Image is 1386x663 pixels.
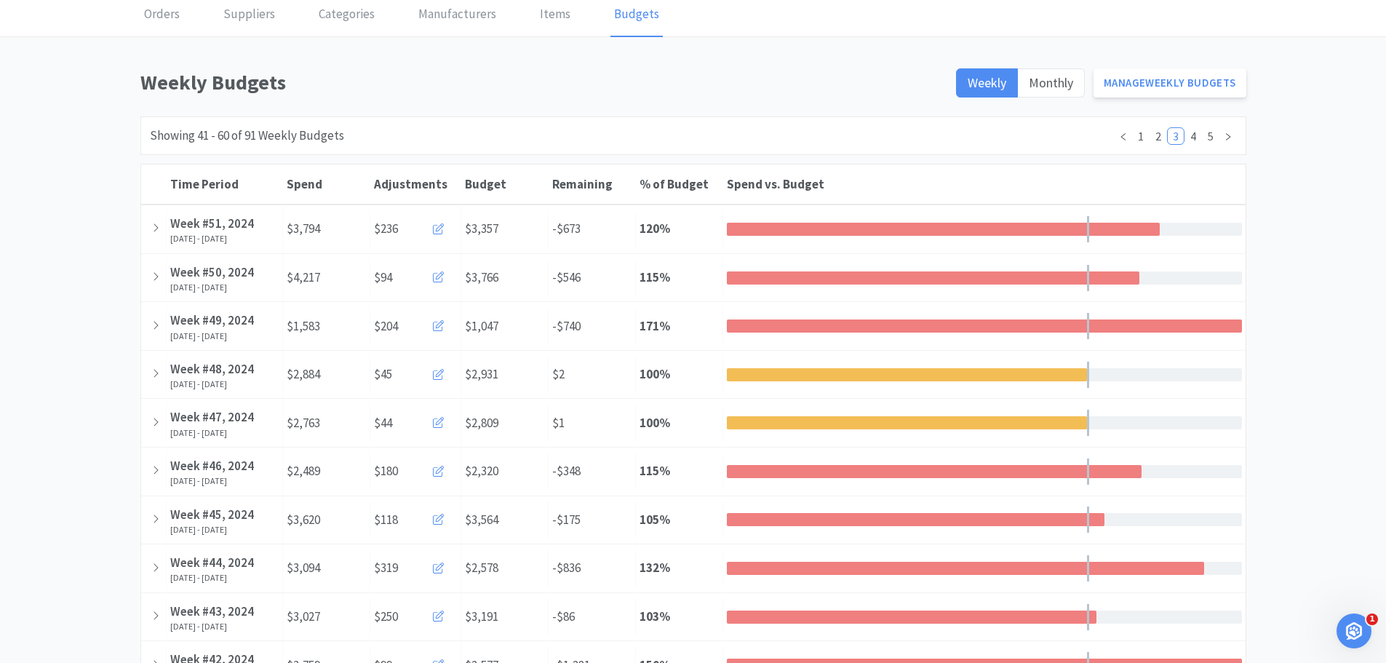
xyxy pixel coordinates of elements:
div: [DATE] - [DATE] [170,379,279,389]
a: 1 [1133,128,1149,144]
span: -$86 [552,608,575,624]
div: Week #45, 2024 [170,505,279,525]
span: $3,620 [287,510,320,530]
div: Spend [287,176,367,192]
div: [DATE] - [DATE] [170,476,279,486]
iframe: Intercom live chat [1337,614,1371,648]
li: 4 [1184,127,1202,145]
a: ManageWeekly Budgets [1094,68,1246,98]
span: $2,884 [287,365,320,384]
div: Remaining [552,176,632,192]
i: icon: left [1119,132,1128,141]
li: 5 [1202,127,1219,145]
span: $2,931 [465,366,498,382]
span: $4,217 [287,268,320,287]
strong: 100 % [640,415,670,431]
div: Week #44, 2024 [170,553,279,573]
span: $1,047 [465,318,498,334]
span: $3,564 [465,512,498,528]
div: [DATE] - [DATE] [170,282,279,293]
i: icon: right [1224,132,1232,141]
li: 1 [1132,127,1150,145]
div: Week #47, 2024 [170,408,279,427]
span: $2,489 [287,461,320,481]
span: $3,191 [465,608,498,624]
div: % of Budget [640,176,720,192]
span: $3,357 [465,221,498,237]
span: $1,583 [287,317,320,336]
div: Week #46, 2024 [170,456,279,476]
span: $44 [374,413,392,433]
span: Weekly [968,74,1006,91]
div: [DATE] - [DATE] [170,234,279,244]
span: $2,763 [287,413,320,433]
div: Week #49, 2024 [170,311,279,330]
strong: 115 % [640,463,670,479]
div: [DATE] - [DATE] [170,622,279,632]
span: $3,766 [465,269,498,285]
span: $2,809 [465,415,498,431]
span: 1 [1366,614,1378,625]
a: 2 [1150,128,1166,144]
span: $250 [374,607,398,627]
span: $3,794 [287,219,320,239]
span: $2,320 [465,463,498,479]
span: $3,027 [287,607,320,627]
div: [DATE] - [DATE] [170,573,279,583]
span: -$546 [552,269,581,285]
a: 5 [1203,128,1219,144]
strong: 105 % [640,512,670,528]
strong: 115 % [640,269,670,285]
div: [DATE] - [DATE] [170,525,279,535]
li: Previous Page [1115,127,1132,145]
span: $118 [374,510,398,530]
div: [DATE] - [DATE] [170,428,279,438]
span: -$740 [552,318,581,334]
span: $2 [552,366,565,382]
a: 3 [1168,128,1184,144]
span: $319 [374,558,398,578]
li: 3 [1167,127,1184,145]
div: Week #48, 2024 [170,360,279,379]
strong: 120 % [640,221,670,237]
strong: 171 % [640,318,670,334]
span: $1 [552,415,565,431]
span: $180 [374,461,398,481]
div: Showing 41 - 60 of 91 Weekly Budgets [150,126,344,146]
span: Adjustments [374,176,447,192]
div: [DATE] - [DATE] [170,331,279,341]
li: 2 [1150,127,1167,145]
div: Week #43, 2024 [170,602,279,622]
span: -$836 [552,560,581,576]
h1: Weekly Budgets [140,66,948,99]
strong: 100 % [640,366,670,382]
strong: 132 % [640,560,670,576]
div: Budget [465,176,545,192]
span: $3,094 [287,558,320,578]
span: -$348 [552,463,581,479]
div: Time Period [170,176,279,192]
div: Week #50, 2024 [170,263,279,282]
a: 4 [1185,128,1201,144]
span: $204 [374,317,398,336]
div: Spend vs. Budget [727,176,1242,192]
div: Week #51, 2024 [170,214,279,234]
span: $45 [374,365,392,384]
span: $94 [374,268,392,287]
span: $2,578 [465,560,498,576]
span: -$175 [552,512,581,528]
strong: 103 % [640,608,670,624]
span: Monthly [1029,74,1073,91]
li: Next Page [1219,127,1237,145]
span: $236 [374,219,398,239]
span: -$673 [552,221,581,237]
